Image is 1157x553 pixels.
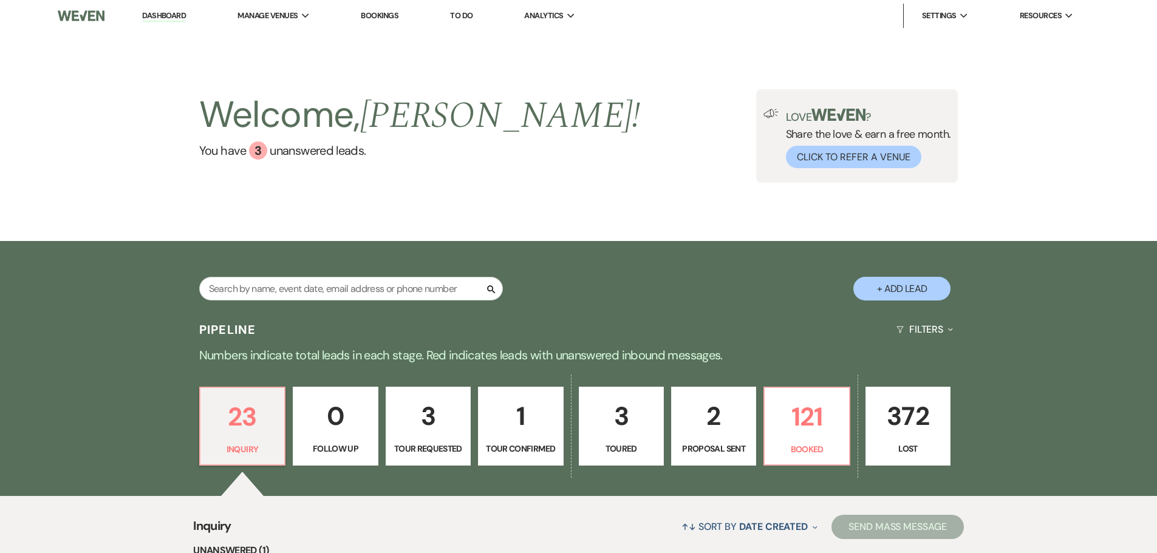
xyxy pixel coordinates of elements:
[681,520,696,533] span: ↑↓
[873,396,943,436] p: 372
[772,396,841,437] p: 121
[739,520,808,533] span: Date Created
[208,443,277,456] p: Inquiry
[361,10,398,21] a: Bookings
[922,10,957,22] span: Settings
[486,396,555,436] p: 1
[394,442,463,455] p: Tour Requested
[677,511,822,543] button: Sort By Date Created
[394,396,463,436] p: 3
[486,442,555,455] p: Tour Confirmed
[1020,10,1062,22] span: Resources
[199,277,503,300] input: Search by name, event date, email address or phone number
[208,396,277,437] p: 23
[199,141,641,160] a: You have 3 unanswered leads.
[779,109,951,168] div: Share the love & earn a free month.
[360,88,641,144] span: [PERSON_NAME] !
[249,141,267,160] div: 3
[193,517,231,543] span: Inquiry
[671,387,756,466] a: 2Proposal Sent
[579,387,664,466] a: 3Toured
[679,396,748,436] p: 2
[892,313,958,345] button: Filters
[865,387,951,466] a: 372Lost
[301,396,370,436] p: 0
[199,321,256,338] h3: Pipeline
[587,396,656,436] p: 3
[199,387,285,466] a: 23Inquiry
[142,345,1016,365] p: Numbers indicate total leads in each stage. Red indicates leads with unanswered inbound messages.
[301,442,370,455] p: Follow Up
[587,442,656,455] p: Toured
[199,89,641,141] h2: Welcome,
[763,387,850,466] a: 121Booked
[786,109,951,123] p: Love ?
[811,109,865,121] img: weven-logo-green.svg
[831,515,964,539] button: Send Mass Message
[679,442,748,455] p: Proposal Sent
[772,443,841,456] p: Booked
[450,10,473,21] a: To Do
[853,277,951,300] button: + Add Lead
[786,146,921,168] button: Click to Refer a Venue
[58,3,104,29] img: Weven Logo
[524,10,563,22] span: Analytics
[478,387,563,466] a: 1Tour Confirmed
[237,10,298,22] span: Manage Venues
[873,442,943,455] p: Lost
[142,10,186,22] a: Dashboard
[763,109,779,118] img: loud-speaker-illustration.svg
[386,387,471,466] a: 3Tour Requested
[293,387,378,466] a: 0Follow Up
